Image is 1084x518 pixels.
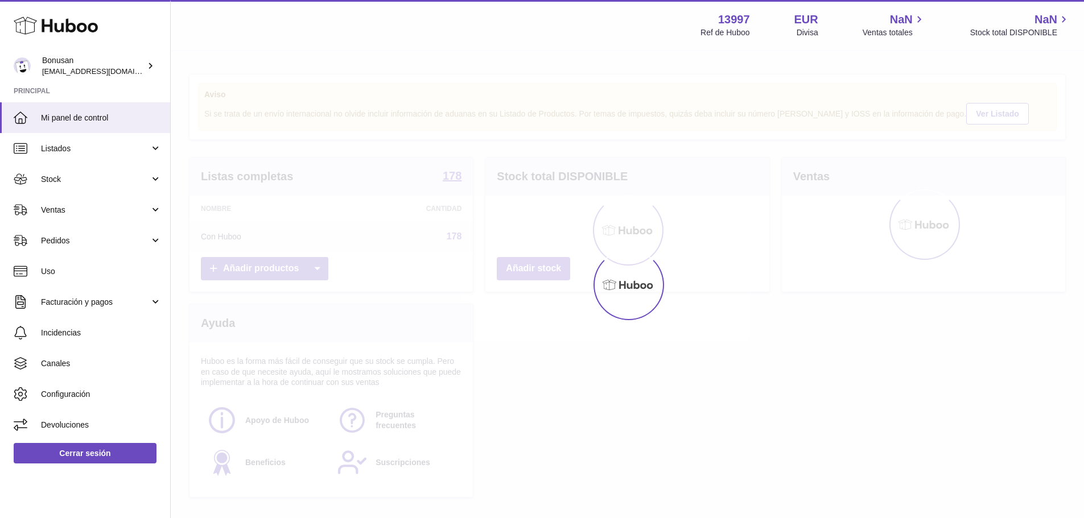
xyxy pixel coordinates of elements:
span: Stock total DISPONIBLE [970,27,1070,38]
div: Bonusan [42,55,145,77]
span: Devoluciones [41,420,162,430]
span: Listados [41,143,150,154]
span: NaN [890,12,913,27]
strong: 13997 [718,12,750,27]
strong: EUR [794,12,818,27]
span: Canales [41,358,162,369]
span: Ventas totales [863,27,926,38]
span: Ventas [41,205,150,216]
a: NaN Stock total DISPONIBLE [970,12,1070,38]
a: NaN Ventas totales [863,12,926,38]
span: Facturación y pagos [41,297,150,308]
span: Incidencias [41,328,162,338]
a: Cerrar sesión [14,443,156,463]
span: [EMAIL_ADDRESS][DOMAIN_NAME] [42,67,167,76]
span: Pedidos [41,235,150,246]
span: Mi panel de control [41,113,162,123]
img: info@bonusan.es [14,57,31,74]
span: Configuración [41,389,162,400]
div: Ref de Huboo [700,27,749,38]
span: Stock [41,174,150,185]
span: Uso [41,266,162,277]
span: NaN [1034,12,1057,27]
div: Divisa [797,27,818,38]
